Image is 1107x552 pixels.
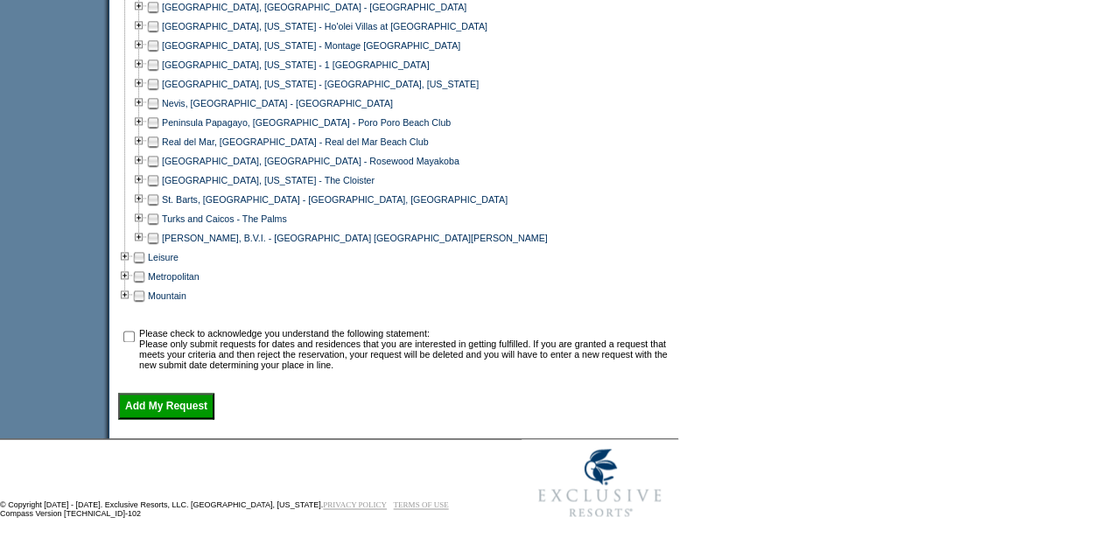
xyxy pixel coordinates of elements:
a: [PERSON_NAME], B.V.I. - [GEOGRAPHIC_DATA] [GEOGRAPHIC_DATA][PERSON_NAME] [162,233,548,243]
a: Metropolitan [148,271,200,282]
a: Mountain [148,290,186,301]
a: Real del Mar, [GEOGRAPHIC_DATA] - Real del Mar Beach Club [162,136,429,147]
td: Please check to acknowledge you understand the following statement: Please only submit requests f... [139,328,672,370]
a: [GEOGRAPHIC_DATA], [US_STATE] - 1 [GEOGRAPHIC_DATA] [162,59,430,70]
a: [GEOGRAPHIC_DATA], [US_STATE] - Montage [GEOGRAPHIC_DATA] [162,40,460,51]
a: St. Barts, [GEOGRAPHIC_DATA] - [GEOGRAPHIC_DATA], [GEOGRAPHIC_DATA] [162,194,508,205]
input: Add My Request [118,393,214,419]
a: Nevis, [GEOGRAPHIC_DATA] - [GEOGRAPHIC_DATA] [162,98,393,108]
a: [GEOGRAPHIC_DATA], [US_STATE] - [GEOGRAPHIC_DATA], [US_STATE] [162,79,479,89]
a: [GEOGRAPHIC_DATA], [GEOGRAPHIC_DATA] - Rosewood Mayakoba [162,156,459,166]
a: [GEOGRAPHIC_DATA], [US_STATE] - The Cloister [162,175,375,185]
a: PRIVACY POLICY [323,500,387,509]
img: Exclusive Resorts [522,439,678,527]
a: [GEOGRAPHIC_DATA], [GEOGRAPHIC_DATA] - [GEOGRAPHIC_DATA] [162,2,466,12]
a: [GEOGRAPHIC_DATA], [US_STATE] - Ho'olei Villas at [GEOGRAPHIC_DATA] [162,21,487,31]
a: Peninsula Papagayo, [GEOGRAPHIC_DATA] - Poro Poro Beach Club [162,117,451,128]
a: TERMS OF USE [394,500,449,509]
a: Turks and Caicos - The Palms [162,213,287,224]
a: Leisure [148,252,179,262]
